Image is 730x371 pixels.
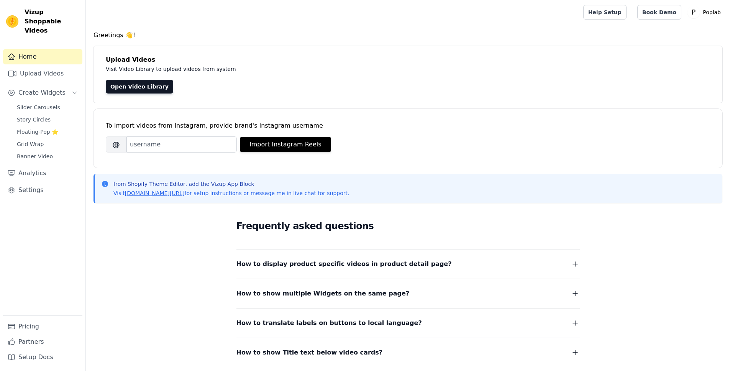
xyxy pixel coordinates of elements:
text: P [692,8,696,16]
span: @ [106,136,126,153]
button: How to display product specific videos in product detail page? [236,259,580,269]
a: Book Demo [637,5,681,20]
p: Visit Video Library to upload videos from system [106,64,449,74]
button: How to translate labels on buttons to local language? [236,318,580,328]
a: Open Video Library [106,80,173,94]
a: [DOMAIN_NAME][URL] [125,190,185,196]
a: Home [3,49,82,64]
button: How to show Title text below video cards? [236,347,580,358]
span: Vizup Shoppable Videos [25,8,79,35]
span: Floating-Pop ⭐ [17,128,58,136]
p: from Shopify Theme Editor, add the Vizup App Block [113,180,349,188]
a: Banner Video [12,151,82,162]
span: Banner Video [17,153,53,160]
a: Story Circles [12,114,82,125]
span: How to show multiple Widgets on the same page? [236,288,410,299]
h2: Frequently asked questions [236,218,580,234]
a: Partners [3,334,82,350]
h4: Greetings 👋! [94,31,722,40]
button: How to show multiple Widgets on the same page? [236,288,580,299]
a: Slider Carousels [12,102,82,113]
input: username [126,136,237,153]
span: How to translate labels on buttons to local language? [236,318,422,328]
a: Settings [3,182,82,198]
span: Create Widgets [18,88,66,97]
button: Create Widgets [3,85,82,100]
button: P Poplab [687,5,724,19]
a: Pricing [3,319,82,334]
p: Visit for setup instructions or message me in live chat for support. [113,189,349,197]
span: Slider Carousels [17,103,60,111]
a: Analytics [3,166,82,181]
span: How to display product specific videos in product detail page? [236,259,452,269]
button: Import Instagram Reels [240,137,331,152]
p: Poplab [700,5,724,19]
span: How to show Title text below video cards? [236,347,383,358]
h4: Upload Videos [106,55,710,64]
a: Help Setup [583,5,627,20]
a: Floating-Pop ⭐ [12,126,82,137]
a: Grid Wrap [12,139,82,149]
a: Upload Videos [3,66,82,81]
span: Grid Wrap [17,140,44,148]
img: Vizup [6,15,18,28]
div: To import videos from Instagram, provide brand's instagram username [106,121,710,130]
a: Setup Docs [3,350,82,365]
span: Story Circles [17,116,51,123]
